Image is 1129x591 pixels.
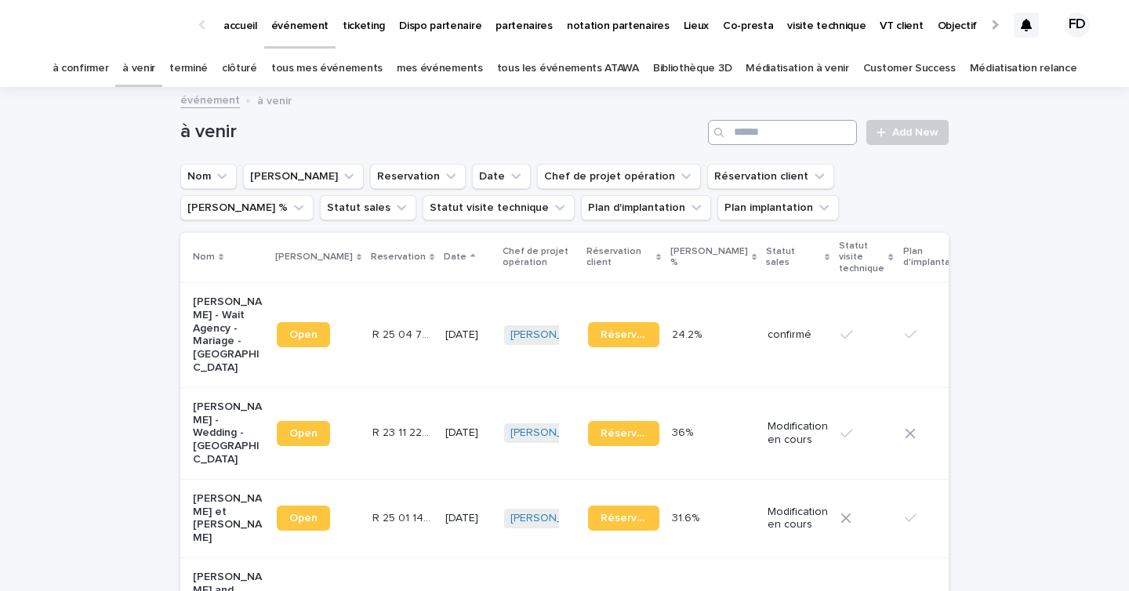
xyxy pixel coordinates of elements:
p: [DATE] [445,512,492,525]
p: [PERSON_NAME] - Wait Agency - Mariage - [GEOGRAPHIC_DATA] [193,295,264,375]
a: terminé [169,50,208,87]
p: Statut sales [766,243,821,272]
button: Réservation client [707,164,834,189]
tr: [PERSON_NAME] - Wedding - [GEOGRAPHIC_DATA]OpenR 23 11 2202R 23 11 2202 [DATE][PERSON_NAME] Réser... [180,387,1084,479]
button: Nom [180,164,237,189]
p: 24.2% [672,325,705,342]
p: Date [444,248,466,266]
span: Open [289,428,318,439]
p: à venir [257,91,292,108]
span: Open [289,513,318,524]
a: Open [277,421,330,446]
a: Bibliothèque 3D [653,50,731,87]
span: Open [289,329,318,340]
p: [PERSON_NAME] - Wedding - [GEOGRAPHIC_DATA] [193,401,264,466]
a: événement [180,90,240,108]
p: [DATE] [445,426,492,440]
button: Plan implantation [717,195,839,220]
a: à confirmer [53,50,109,87]
a: mes événements [397,50,483,87]
p: [PERSON_NAME] et [PERSON_NAME] [193,492,264,545]
a: tous mes événements [271,50,383,87]
a: Médiatisation à venir [746,50,849,87]
p: Statut visite technique [839,237,884,277]
a: Customer Success [863,50,956,87]
p: R 25 04 782 [372,325,436,342]
button: Date [472,164,531,189]
p: Reservation [371,248,426,266]
a: Réservation [588,322,659,347]
p: [PERSON_NAME] % [670,243,748,272]
a: Médiatisation relance [970,50,1077,87]
p: 36% [672,423,696,440]
button: Marge % [180,195,314,220]
a: Open [277,506,330,531]
p: R 25 01 1439 [372,509,436,525]
tr: [PERSON_NAME] et [PERSON_NAME]OpenR 25 01 1439R 25 01 1439 [DATE][PERSON_NAME] Réservation31.6%31... [180,479,1084,557]
p: 31.6% [672,509,702,525]
p: Réservation client [586,243,652,272]
span: Réservation [601,513,647,524]
input: Search [708,120,857,145]
p: Chef de projet opération [503,243,577,272]
p: Nom [193,248,215,266]
button: Reservation [370,164,466,189]
button: Lien Stacker [243,164,364,189]
p: Modification en cours [768,420,828,447]
a: tous les événements ATAWA [497,50,639,87]
p: confirmé [768,328,828,342]
img: Ls34BcGeRexTGTNfXpUC [31,9,183,41]
tr: [PERSON_NAME] - Wait Agency - Mariage - [GEOGRAPHIC_DATA]OpenR 25 04 782R 25 04 782 [DATE][PERSON... [180,282,1084,387]
a: Open [277,322,330,347]
div: FD [1065,13,1090,38]
a: à venir [122,50,155,87]
a: [PERSON_NAME] [510,328,596,342]
span: Réservation [601,428,647,439]
a: [PERSON_NAME] [510,426,596,440]
button: Chef de projet opération [537,164,701,189]
h1: à venir [180,121,702,143]
a: [PERSON_NAME] [510,512,596,525]
button: Plan d'implantation [581,195,711,220]
a: Réservation [588,421,659,446]
button: Statut visite technique [423,195,575,220]
button: Statut sales [320,195,416,220]
span: Add New [892,127,938,138]
p: [DATE] [445,328,492,342]
p: [PERSON_NAME] [275,248,353,266]
p: Modification en cours [768,506,828,532]
p: R 23 11 2202 [372,423,436,440]
a: clôturé [222,50,257,87]
span: Réservation [601,329,647,340]
p: Plan d'implantation [903,243,968,272]
a: Add New [866,120,949,145]
a: Réservation [588,506,659,531]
